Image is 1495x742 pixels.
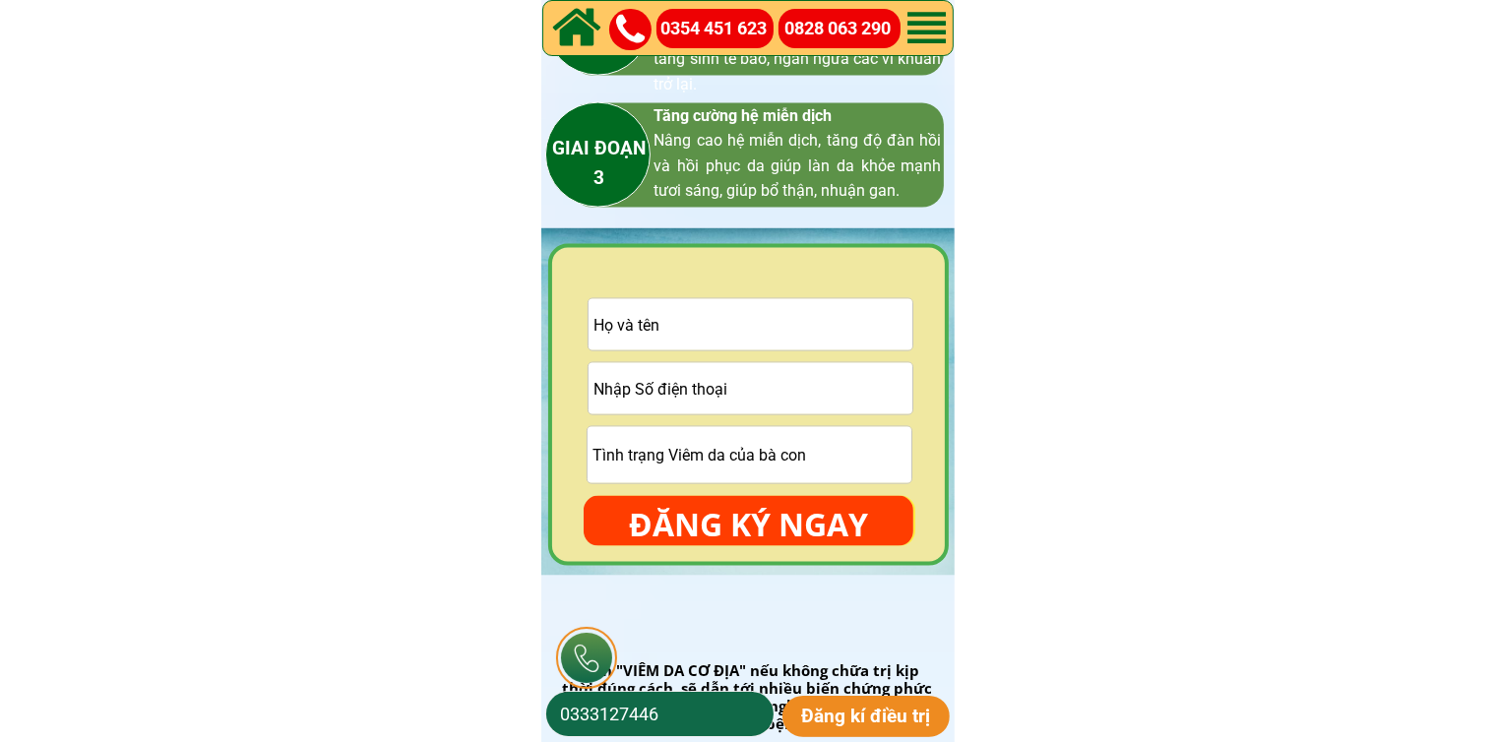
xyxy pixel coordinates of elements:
[555,692,765,736] input: Số điện thoại
[589,363,912,414] input: Vui lòng nhập ĐÚNG SỐ ĐIỆN THOẠI
[654,103,942,204] h3: Tăng cường hệ miễn dịch
[588,427,911,483] input: Tình trạng Viêm da của bà con
[589,299,912,350] input: Họ và tên
[784,15,902,43] a: 0828 063 290
[501,134,698,194] h3: GIAI ĐOẠN 3
[584,496,913,553] p: ĐĂNG KÝ NGAY
[654,131,942,200] span: Nâng cao hệ miễn dịch, tăng độ đàn hồi và hồi phục da giúp làn da khỏe mạnh tươi sáng, giúp bổ th...
[558,661,936,732] div: Bệnh "VIÊM DA CƠ ĐỊA" nếu không chữa trị kịp thời đúng cách, sẽ dẫn tới nhiều biến chứng phức tạp...
[660,15,777,43] a: 0354 451 623
[782,696,951,737] p: Đăng kí điều trị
